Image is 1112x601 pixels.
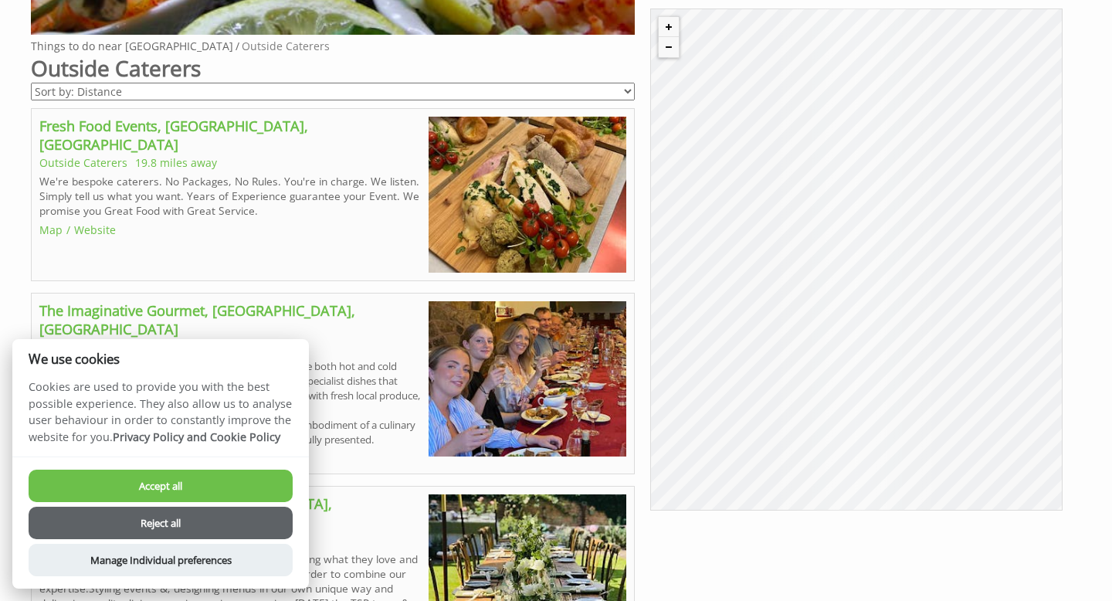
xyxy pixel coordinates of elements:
a: Website [74,222,116,237]
canvas: Map [651,8,1062,509]
button: Reject all [29,507,293,539]
h1: Outside Caterers [31,53,635,83]
p: Cookies are used to provide you with the best possible experience. They also allow us to analyse ... [12,379,309,457]
div: We're bespoke caterers. No Packages, No Rules. You're in charge. We listen. Simply tell us what y... [39,174,421,218]
a: Outside Caterers [39,155,127,170]
button: Zoom out [659,36,679,56]
a: Things to do near [GEOGRAPHIC_DATA] [31,39,233,53]
img: The Imaginative Gourmet, Monmouth, Monmouthshire [429,301,626,457]
button: Manage Individual preferences [29,544,293,576]
a: Fresh Food Events, [GEOGRAPHIC_DATA], [GEOGRAPHIC_DATA] [39,117,308,154]
img: Fresh Food Events, Caldicot, Monmouthshire [429,117,626,272]
button: Accept all [29,470,293,502]
a: Map [39,222,63,237]
button: Zoom in [659,16,679,36]
h2: We use cookies [12,351,309,366]
a: Privacy Policy and Cookie Policy [113,430,280,444]
li: 19.8 miles away [135,155,217,170]
a: Outside Caterers [242,39,330,53]
a: The Imaginative Gourmet, [GEOGRAPHIC_DATA], [GEOGRAPHIC_DATA] [39,301,355,338]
